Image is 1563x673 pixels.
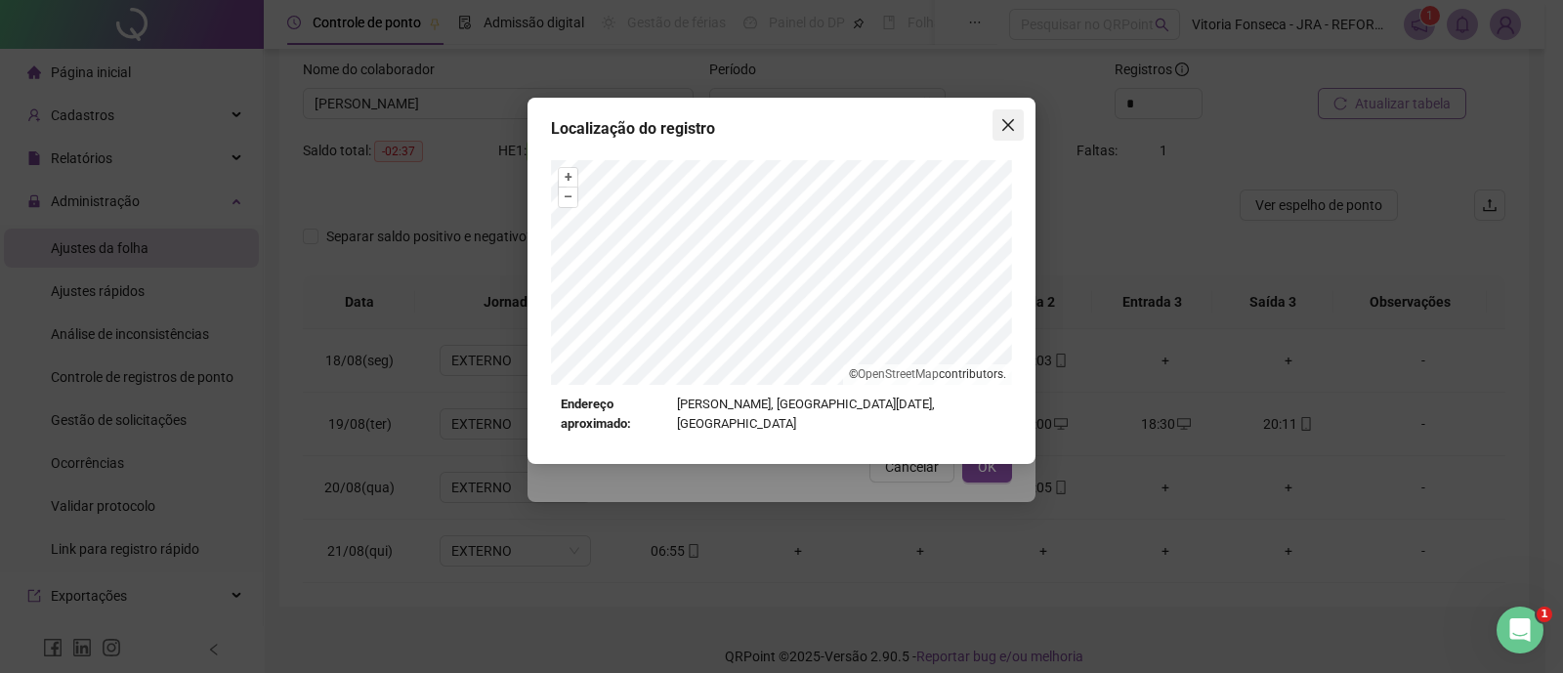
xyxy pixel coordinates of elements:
span: 1 [1537,607,1552,622]
button: + [559,168,577,187]
iframe: Intercom live chat [1497,607,1543,653]
div: Localização do registro [551,117,1012,141]
button: Close [993,109,1024,141]
a: OpenStreetMap [858,367,939,381]
li: © contributors. [849,367,1006,381]
button: – [559,188,577,206]
strong: Endereço aproximado: [561,395,669,435]
span: close [1000,117,1016,133]
div: [PERSON_NAME], [GEOGRAPHIC_DATA][DATE], [GEOGRAPHIC_DATA] [561,395,1002,435]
